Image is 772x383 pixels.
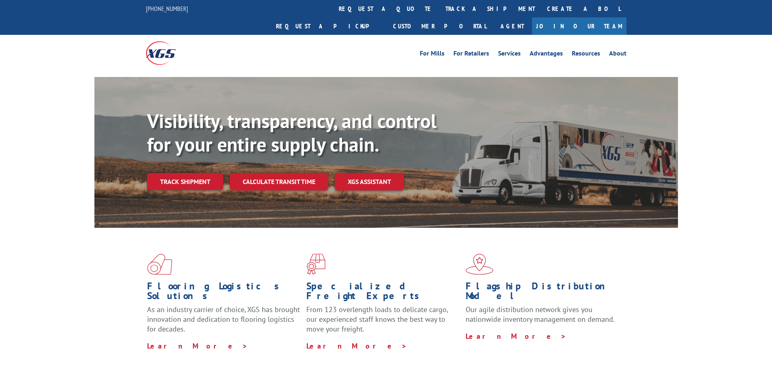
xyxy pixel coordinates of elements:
h1: Flagship Distribution Model [466,281,619,305]
p: From 123 overlength loads to delicate cargo, our experienced staff knows the best way to move you... [306,305,460,341]
b: Visibility, transparency, and control for your entire supply chain. [147,108,436,157]
a: Customer Portal [387,17,492,35]
a: Agent [492,17,532,35]
a: Learn More > [306,341,407,351]
span: Our agile distribution network gives you nationwide inventory management on demand. [466,305,615,324]
span: As an industry carrier of choice, XGS has brought innovation and dedication to flooring logistics... [147,305,300,334]
a: Learn More > [466,332,567,341]
a: Request a pickup [270,17,387,35]
a: Resources [572,50,600,59]
a: Join Our Team [532,17,627,35]
a: Calculate transit time [230,173,328,190]
a: [PHONE_NUMBER] [146,4,188,13]
a: Services [498,50,521,59]
a: XGS ASSISTANT [335,173,404,190]
img: xgs-icon-focused-on-flooring-red [306,254,325,275]
h1: Specialized Freight Experts [306,281,460,305]
h1: Flooring Logistics Solutions [147,281,300,305]
a: Learn More > [147,341,248,351]
img: xgs-icon-total-supply-chain-intelligence-red [147,254,172,275]
a: For Mills [420,50,445,59]
a: Advantages [530,50,563,59]
img: xgs-icon-flagship-distribution-model-red [466,254,494,275]
a: For Retailers [453,50,489,59]
a: Track shipment [147,173,223,190]
a: About [609,50,627,59]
